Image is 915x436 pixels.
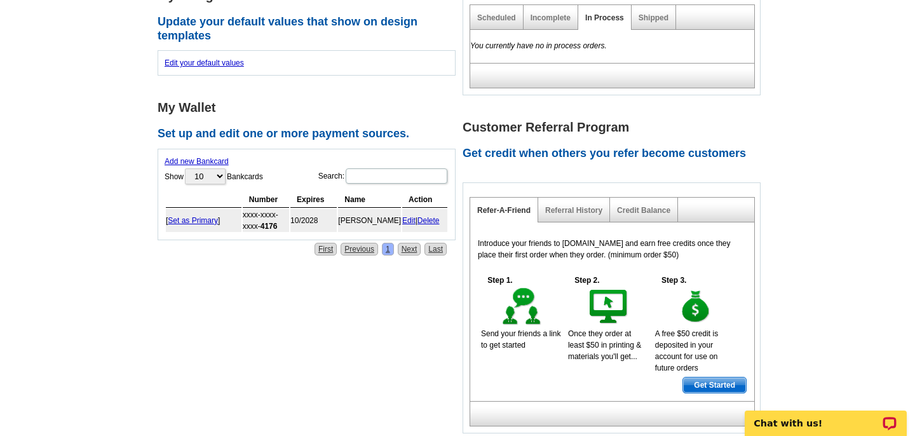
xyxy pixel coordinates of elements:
[165,167,263,186] label: Show Bankcards
[463,121,768,134] h1: Customer Referral Program
[158,15,463,43] h2: Update your default values that show on design templates
[168,216,218,225] a: Set as Primary
[655,329,718,372] span: A free $50 credit is deposited in your account for use on future orders
[568,329,641,361] span: Once they order at least $50 in printing & materials you'll get...
[338,209,401,232] td: [PERSON_NAME]
[346,168,447,184] input: Search:
[674,286,718,328] img: step-3.gif
[185,168,226,184] select: ShowBankcards
[261,222,278,231] strong: 4176
[481,329,560,350] span: Send your friends a link to get started
[315,243,337,255] a: First
[500,286,544,328] img: step-1.gif
[290,192,337,208] th: Expires
[402,209,447,232] td: |
[478,238,747,261] p: Introduce your friends to [DOMAIN_NAME] and earn free credits once they place their first order w...
[338,192,401,208] th: Name
[568,275,606,286] h5: Step 2.
[417,216,440,225] a: Delete
[531,13,571,22] a: Incomplete
[158,127,463,141] h2: Set up and edit one or more payment sources.
[585,13,624,22] a: In Process
[165,58,244,67] a: Edit your default values
[318,167,449,185] label: Search:
[290,209,337,232] td: 10/2028
[477,13,516,22] a: Scheduled
[158,101,463,114] h1: My Wallet
[243,192,289,208] th: Number
[243,209,289,232] td: xxxx-xxxx-xxxx-
[402,216,416,225] a: Edit
[682,377,747,393] a: Get Started
[587,286,631,328] img: step-2.gif
[481,275,519,286] h5: Step 1.
[165,157,229,166] a: Add new Bankcard
[166,209,241,232] td: [ ]
[341,243,378,255] a: Previous
[617,206,670,215] a: Credit Balance
[683,378,746,393] span: Get Started
[463,147,768,161] h2: Get credit when others you refer become customers
[639,13,668,22] a: Shipped
[402,192,447,208] th: Action
[736,396,915,436] iframe: LiveChat chat widget
[424,243,447,255] a: Last
[382,243,394,255] a: 1
[470,41,607,50] em: You currently have no in process orders.
[398,243,421,255] a: Next
[655,275,693,286] h5: Step 3.
[545,206,602,215] a: Referral History
[477,206,531,215] a: Refer-A-Friend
